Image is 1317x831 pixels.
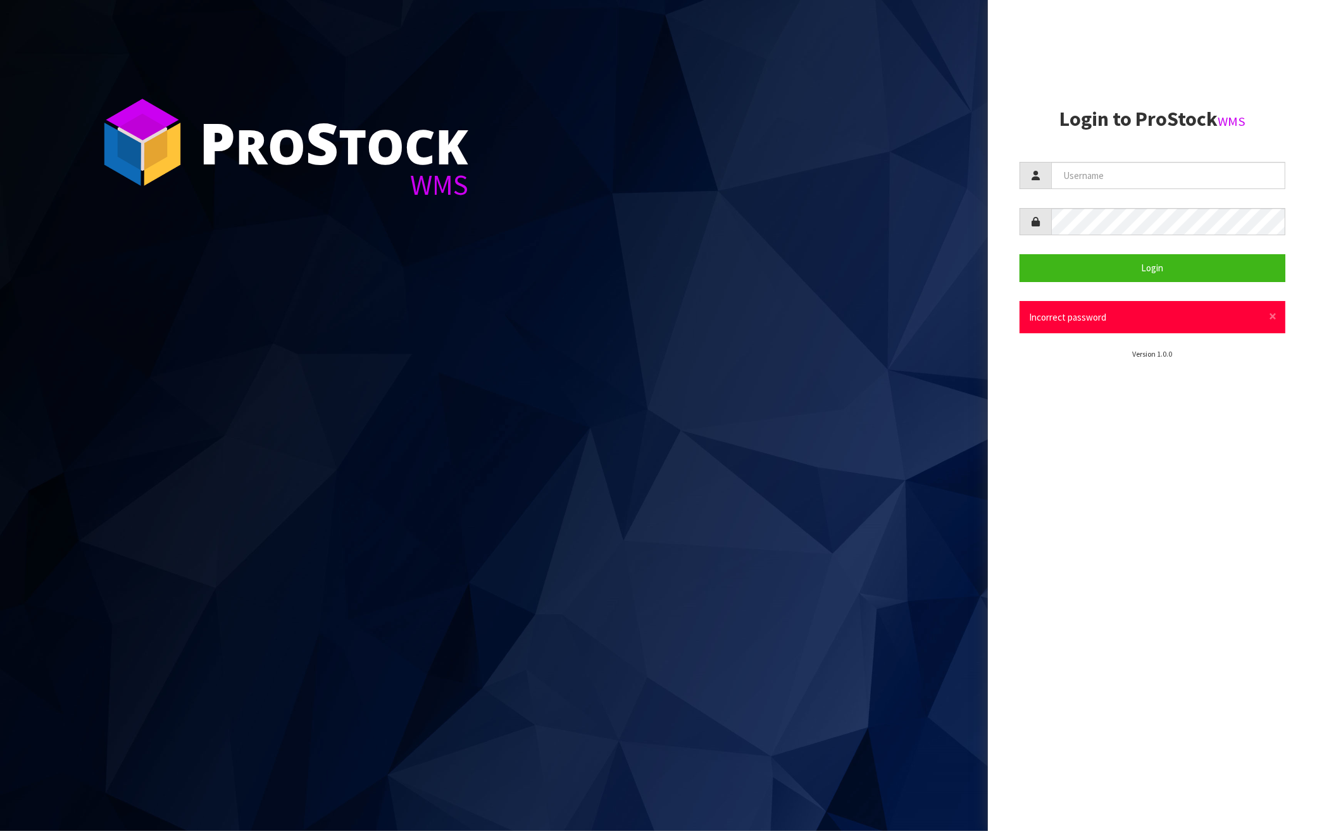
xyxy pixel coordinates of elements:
span: S [306,104,339,181]
h2: Login to ProStock [1020,108,1285,130]
button: Login [1020,254,1285,281]
small: WMS [1218,113,1245,130]
img: ProStock Cube [95,95,190,190]
div: WMS [199,171,468,199]
input: Username [1051,162,1285,189]
div: ro tock [199,114,468,171]
span: × [1269,307,1276,325]
span: Incorrect password [1029,311,1106,323]
span: P [199,104,235,181]
small: Version 1.0.0 [1132,349,1172,359]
